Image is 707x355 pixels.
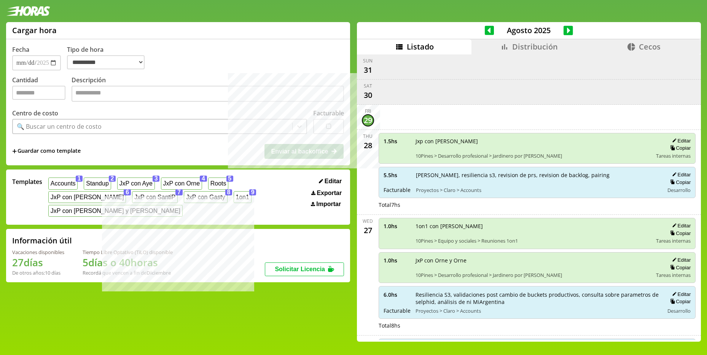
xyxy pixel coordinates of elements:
label: Facturable [313,109,344,117]
div: Sun [363,58,373,64]
span: Distribución [512,42,558,52]
span: 1.0 hs [384,257,410,264]
span: Cecos [639,42,661,52]
span: Listado [407,42,434,52]
button: JxP con Orne4 [161,177,202,189]
button: JxP con Gasty8 [184,191,227,203]
div: Fri [365,108,371,114]
span: Importar [316,201,341,208]
div: Tiempo Libre Optativo (TiLO) disponible [83,249,173,256]
button: Editar [670,138,691,144]
button: Roots5 [208,177,228,189]
span: 5 [226,176,234,182]
b: Diciembre [146,269,171,276]
div: scrollable content [357,54,701,341]
button: Solicitar Licencia [265,262,344,276]
button: Copiar [668,264,691,271]
label: Centro de costo [12,109,58,117]
button: JxP con Aye3 [117,177,155,189]
span: Desarrollo [667,187,691,193]
button: Copiar [668,298,691,305]
span: 6.0 hs [384,291,410,298]
h1: 5 días o 40 horas [83,256,173,269]
div: Tue [363,339,372,345]
select: Tipo de hora [67,55,145,69]
div: 29 [362,114,374,126]
span: 10Pines > Desarrollo profesional > Jardinero por [PERSON_NAME] [416,152,651,159]
button: Copiar [668,179,691,185]
div: 28 [362,139,374,152]
span: Agosto 2025 [494,25,564,35]
span: Tareas internas [656,152,691,159]
span: Tareas internas [656,272,691,278]
button: Copiar [668,145,691,151]
span: Facturable [384,186,411,193]
span: [PERSON_NAME], resiliencia s3, revision de prs, revision de backlog, pairing [416,171,659,179]
textarea: Descripción [72,86,344,102]
button: 1on19 [234,191,252,203]
span: 7 [175,189,183,195]
button: JxP con [PERSON_NAME]6 [48,191,126,203]
span: 1 [76,176,83,182]
span: Desarrollo [667,307,691,314]
div: Vacaciones disponibles [12,249,64,256]
button: Copiar [668,230,691,237]
button: Editar [670,291,691,297]
span: JxP con Orne y Orne [416,257,651,264]
button: Exportar [309,189,344,197]
span: 5.5 hs [384,171,411,179]
span: Solicitar Licencia [275,266,325,272]
span: Facturable [384,307,410,314]
div: Sat [364,83,372,89]
span: + [12,147,17,155]
span: 10Pines > Desarrollo profesional > Jardinero por [PERSON_NAME] [416,272,651,278]
span: Editar [325,178,342,185]
div: Total 8 hs [379,322,696,329]
div: 31 [362,64,374,76]
h1: 27 días [12,256,64,269]
span: Jxp con [PERSON_NAME] [416,138,651,145]
span: 9 [249,189,256,195]
div: Total 7 hs [379,201,696,208]
span: 6 [124,189,131,195]
span: 4 [200,176,207,182]
h1: Cargar hora [12,25,57,35]
div: De otros años: 10 días [12,269,64,276]
h2: Información útil [12,235,72,246]
button: JxP con SantiP7 [132,191,178,203]
span: Proyectos > Claro > Accounts [416,307,659,314]
button: Accounts1 [48,177,78,189]
span: Tareas internas [656,237,691,244]
span: Templates [12,177,42,186]
div: Recordá que vencen a fin de [83,269,173,276]
span: Exportar [317,190,342,197]
button: Editar [670,171,691,178]
label: Fecha [12,45,29,54]
label: Tipo de hora [67,45,151,70]
label: Descripción [72,76,344,104]
label: Cantidad [12,76,72,104]
div: Wed [363,218,373,224]
span: 3 [153,176,160,182]
img: logotipo [6,6,50,16]
span: 2 [109,176,116,182]
button: Editar [670,257,691,263]
span: Proyectos > Claro > Accounts [416,187,659,193]
button: Editar [317,177,344,185]
span: 1on1 con [PERSON_NAME] [416,222,651,230]
button: Editar [670,222,691,229]
div: 30 [362,89,374,101]
span: Resiliencia S3, validaciones post cambio de buckets productivos, consulta sobre parametros de sel... [416,291,659,305]
span: 10Pines > Equipo y sociales > Reuniones 1on1 [416,237,651,244]
div: 🔍 Buscar un centro de costo [17,122,102,131]
span: 1.5 hs [384,138,410,145]
span: 1.0 hs [384,222,410,230]
div: 27 [362,224,374,237]
div: Thu [363,133,373,139]
button: Standup2 [84,177,111,189]
span: +Guardar como template [12,147,81,155]
input: Cantidad [12,86,65,100]
span: 8 [225,189,232,195]
button: JxP con [PERSON_NAME] y [PERSON_NAME] [48,205,183,217]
